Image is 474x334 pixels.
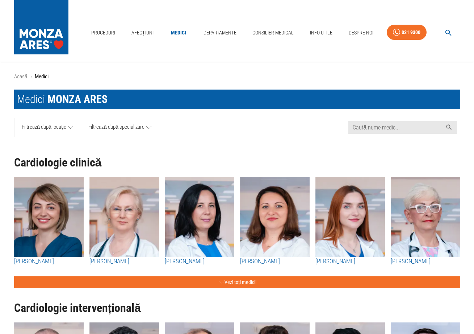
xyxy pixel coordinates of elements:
[47,93,108,106] span: MONZA ARES
[165,177,234,257] img: Dr. Alexandra Postu
[249,25,297,40] a: Consilier Medical
[88,25,118,40] a: Proceduri
[14,118,81,137] a: Filtrează după locație
[89,177,159,257] img: Dr. Dana Constantinescu
[402,28,420,37] div: 031 9300
[129,25,157,40] a: Afecțiuni
[165,257,234,266] a: [PERSON_NAME]
[14,276,460,288] button: Vezi toți medicii
[387,25,427,40] a: 031 9300
[14,177,84,257] img: Dr. Silvia Deaconu
[17,92,108,106] div: Medici
[346,25,376,40] a: Despre Noi
[391,177,460,257] img: Dr. Mihaela Rugină
[22,123,67,132] span: Filtrează după locație
[14,73,28,80] a: Acasă
[14,257,84,266] a: [PERSON_NAME]
[30,73,32,81] li: ›
[35,73,49,81] p: Medici
[14,73,460,81] nav: breadcrumb
[14,302,460,314] h1: Cardiologie intervențională
[240,177,310,257] img: Dr. Raluca Naidin
[315,257,385,266] a: [PERSON_NAME]
[315,177,385,257] img: Dr. Irina Macovei Dorobanțu
[81,118,159,137] a: Filtrează după specializare
[88,123,144,132] span: Filtrează după specializare
[201,25,239,40] a: Departamente
[307,25,335,40] a: Info Utile
[167,25,190,40] a: Medici
[14,156,460,169] h1: Cardiologie clinică
[240,257,310,266] a: [PERSON_NAME]
[391,257,460,266] a: [PERSON_NAME]
[89,257,159,266] a: [PERSON_NAME]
